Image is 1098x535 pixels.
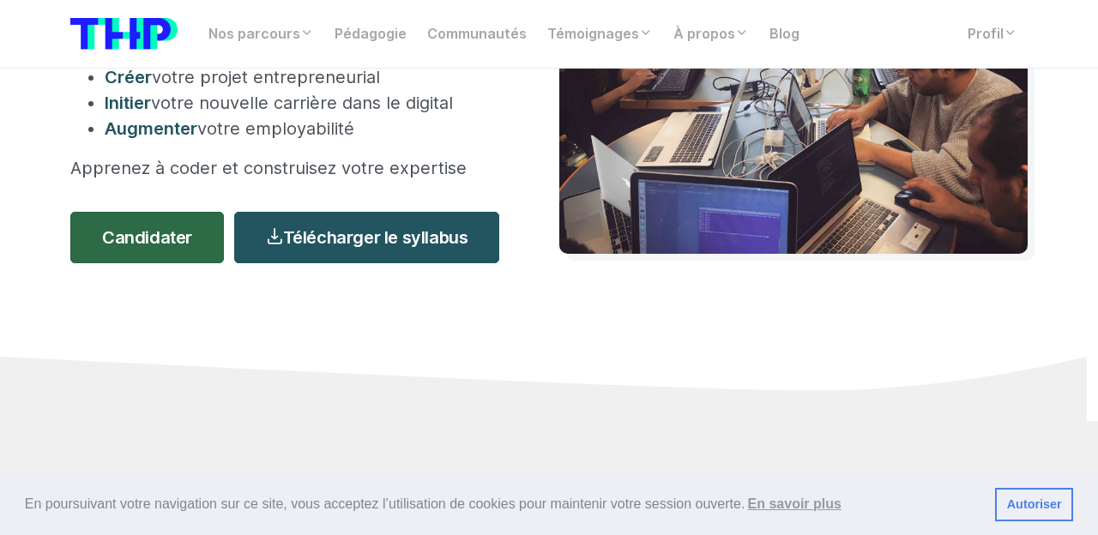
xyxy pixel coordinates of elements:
[25,491,981,517] span: En poursuivant votre navigation sur ce site, vous acceptez l’utilisation de cookies pour mainteni...
[105,118,197,139] span: Augmenter
[745,491,844,517] a: learn more about cookies
[70,155,508,181] p: Apprenez à coder et construisez votre expertise
[105,116,508,141] li: votre employabilité
[105,90,508,116] li: votre nouvelle carrière dans le digital
[663,17,759,51] a: À propos
[105,67,152,87] span: Créer
[70,212,224,263] a: Candidater
[759,17,810,51] a: Blog
[198,17,324,51] a: Nos parcours
[234,212,499,263] a: Télécharger le syllabus
[70,18,178,50] img: logo
[324,17,417,51] a: Pédagogie
[995,488,1073,522] a: dismiss cookie message
[105,64,508,90] li: votre projet entrepreneurial
[105,93,151,113] span: Initier
[417,17,537,51] a: Communautés
[957,17,1028,51] a: Profil
[537,17,663,51] a: Témoignages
